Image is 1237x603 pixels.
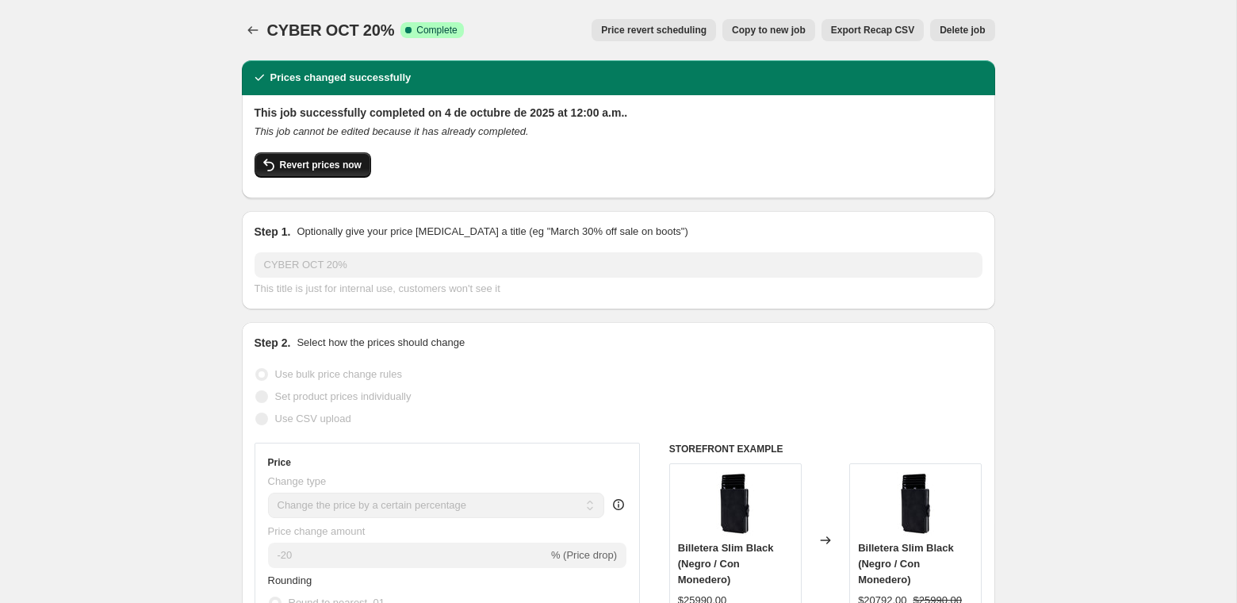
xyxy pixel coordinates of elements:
[268,574,312,586] span: Rounding
[270,70,412,86] h2: Prices changed successfully
[940,24,985,36] span: Delete job
[297,224,687,240] p: Optionally give your price [MEDICAL_DATA] a title (eg "March 30% off sale on boots")
[722,19,815,41] button: Copy to new job
[255,125,529,137] i: This job cannot be edited because it has already completed.
[703,472,767,536] img: slim_black_2_80x.jpg
[255,282,500,294] span: This title is just for internal use, customers won't see it
[601,24,707,36] span: Price revert scheduling
[275,413,351,424] span: Use CSV upload
[280,159,362,171] span: Revert prices now
[268,475,327,487] span: Change type
[669,443,982,455] h6: STOREFRONT EXAMPLE
[678,542,774,586] span: Billetera Slim Black (Negro / Con Monedero)
[255,224,291,240] h2: Step 1.
[255,335,291,351] h2: Step 2.
[821,19,924,41] button: Export Recap CSV
[297,335,465,351] p: Select how the prices should change
[275,390,412,402] span: Set product prices individually
[831,24,914,36] span: Export Recap CSV
[268,525,366,537] span: Price change amount
[267,21,395,39] span: CYBER OCT 20%
[255,105,982,121] h2: This job successfully completed on 4 de octubre de 2025 at 12:00 a.m..
[275,368,402,380] span: Use bulk price change rules
[416,24,457,36] span: Complete
[242,19,264,41] button: Price change jobs
[551,549,617,561] span: % (Price drop)
[268,456,291,469] h3: Price
[255,252,982,278] input: 30% off holiday sale
[930,19,994,41] button: Delete job
[611,497,626,513] div: help
[884,472,948,536] img: slim_black_2_80x.jpg
[255,152,371,178] button: Revert prices now
[858,542,954,586] span: Billetera Slim Black (Negro / Con Monedero)
[732,24,806,36] span: Copy to new job
[592,19,716,41] button: Price revert scheduling
[268,543,548,568] input: -15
